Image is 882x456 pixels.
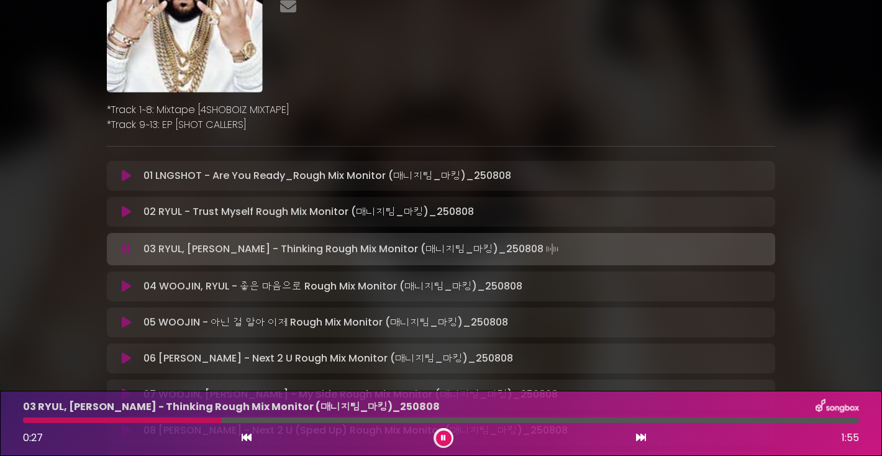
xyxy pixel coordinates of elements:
p: 02 RYUL - Trust Myself Rough Mix Monitor (매니지팀_마킹)_250808 [143,204,474,219]
span: 1:55 [842,431,859,445]
p: 03 RYUL, [PERSON_NAME] - Thinking Rough Mix Monitor (매니지팀_마킹)_250808 [143,240,561,258]
p: 05 WOOJIN - 아닌 걸 알아 이제 Rough Mix Monitor (매니지팀_마킹)_250808 [143,315,508,330]
span: 0:27 [23,431,43,445]
img: waveform4.gif [543,240,561,258]
p: 03 RYUL, [PERSON_NAME] - Thinking Rough Mix Monitor (매니지팀_마킹)_250808 [23,399,440,414]
p: 04 WOOJIN, RYUL - 좋은 마음으로 Rough Mix Monitor (매니지팀_마킹)_250808 [143,279,522,294]
p: 07 WOOJIN, [PERSON_NAME] - My Side Rough Mix Monitor (매니지팀_마킹)_250808 [143,387,558,402]
p: *Track 9~13: EP [SHOT CALLERS] [107,117,775,132]
p: *Track 1~8: Mixtape [4SHOBOIZ MIXTAPE] [107,103,775,117]
img: songbox-logo-white.png [816,399,859,415]
p: 01 LNGSHOT - Are You Ready_Rough Mix Monitor (매니지팀_마킹)_250808 [143,168,511,183]
p: 06 [PERSON_NAME] - Next 2 U Rough Mix Monitor (매니지팀_마킹)_250808 [143,351,513,366]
